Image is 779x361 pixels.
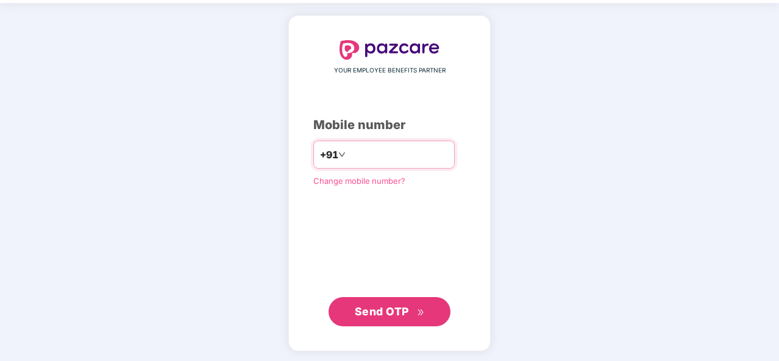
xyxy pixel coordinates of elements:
[338,151,346,158] span: down
[313,116,466,135] div: Mobile number
[313,176,405,186] a: Change mobile number?
[340,40,439,60] img: logo
[329,297,450,326] button: Send OTPdouble-right
[334,66,446,75] span: YOUR EMPLOYEE BENEFITS PARTNER
[320,147,338,163] span: +91
[417,309,425,317] span: double-right
[355,305,409,318] span: Send OTP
